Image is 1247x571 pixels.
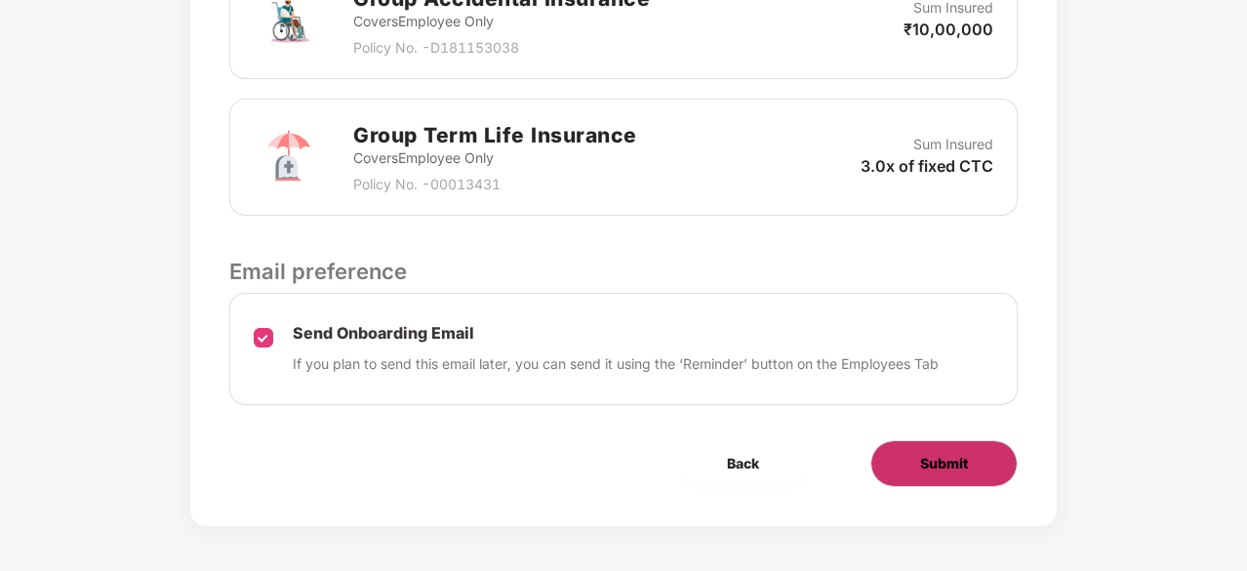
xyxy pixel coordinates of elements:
p: If you plan to send this email later, you can send it using the ‘Reminder’ button on the Employee... [293,353,939,375]
p: Policy No. - D181153038 [353,37,650,59]
span: Back [727,453,759,474]
button: Submit [870,440,1018,487]
img: svg+xml;base64,PHN2ZyB4bWxucz0iaHR0cDovL3d3dy53My5vcmcvMjAwMC9zdmciIHdpZHRoPSI3MiIgaGVpZ2h0PSI3Mi... [254,122,324,192]
button: Back [678,440,808,487]
p: Policy No. - 00013431 [353,174,637,195]
span: Submit [920,453,968,474]
p: Send Onboarding Email [293,323,939,344]
p: 3.0x of fixed CTC [861,155,993,177]
p: Email preference [229,255,1018,288]
p: ₹10,00,000 [904,19,993,40]
h2: Group Term Life Insurance [353,119,637,151]
p: Sum Insured [913,134,993,155]
p: Covers Employee Only [353,147,637,169]
p: Covers Employee Only [353,11,650,32]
